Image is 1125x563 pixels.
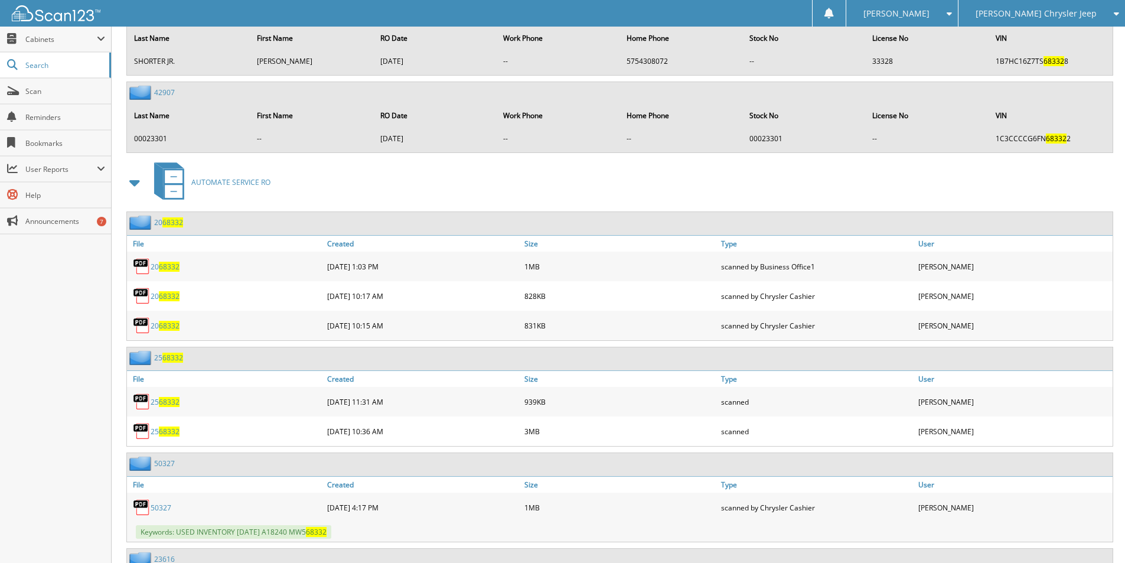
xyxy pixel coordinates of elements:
[159,321,180,331] span: 68332
[25,112,105,122] span: Reminders
[866,26,988,50] th: License No
[718,371,915,387] a: Type
[151,321,180,331] a: 2068332
[621,51,742,71] td: 5754308072
[324,314,521,337] div: [DATE] 10:15 AM
[863,10,930,17] span: [PERSON_NAME]
[521,314,719,337] div: 831KB
[374,129,496,148] td: [DATE]
[324,390,521,414] div: [DATE] 11:31 AM
[191,177,270,187] span: AUTOMATE SERVICE RO
[128,51,250,71] td: SHORTER JR.
[374,51,496,71] td: [DATE]
[521,236,719,252] a: Size
[127,371,324,387] a: File
[497,103,619,128] th: Work Phone
[718,496,915,519] div: scanned by Chrysler Cashier
[324,255,521,278] div: [DATE] 1:03 PM
[621,26,742,50] th: Home Phone
[136,525,331,539] span: Keywords: USED INVENTORY [DATE] A18240 MW5
[915,314,1113,337] div: [PERSON_NAME]
[718,419,915,443] div: scanned
[915,236,1113,252] a: User
[374,103,496,128] th: RO Date
[521,419,719,443] div: 3MB
[159,262,180,272] span: 68332
[621,103,742,128] th: Home Phone
[990,51,1111,71] td: 1B7HC16Z7TS 8
[133,499,151,516] img: PDF.png
[151,397,180,407] a: 2568332
[718,477,915,493] a: Type
[324,236,521,252] a: Created
[25,216,105,226] span: Announcements
[744,26,865,50] th: Stock No
[306,527,327,537] span: 68332
[915,496,1113,519] div: [PERSON_NAME]
[251,129,373,148] td: --
[990,103,1111,128] th: VIN
[129,456,154,471] img: folder2.png
[1044,56,1064,66] span: 68332
[25,86,105,96] span: Scan
[151,291,180,301] a: 2068332
[521,496,719,519] div: 1MB
[133,258,151,275] img: PDF.png
[976,10,1097,17] span: [PERSON_NAME] Chrysler Jeep
[521,284,719,308] div: 828KB
[324,284,521,308] div: [DATE] 10:17 AM
[744,51,865,71] td: --
[128,129,250,148] td: 00023301
[159,397,180,407] span: 68332
[12,5,100,21] img: scan123-logo-white.svg
[129,350,154,365] img: folder2.png
[154,87,175,97] a: 42907
[25,60,103,70] span: Search
[129,215,154,230] img: folder2.png
[866,103,988,128] th: License No
[1066,506,1125,563] iframe: Chat Widget
[154,217,183,227] a: 2068332
[127,236,324,252] a: File
[133,393,151,411] img: PDF.png
[521,390,719,414] div: 939KB
[251,26,373,50] th: First Name
[162,353,183,363] span: 68332
[621,129,742,148] td: --
[127,477,324,493] a: File
[133,422,151,440] img: PDF.png
[718,255,915,278] div: scanned by Business Office1
[990,26,1111,50] th: VIN
[521,371,719,387] a: Size
[147,159,270,206] a: AUTOMATE SERVICE RO
[154,458,175,468] a: 50327
[718,236,915,252] a: Type
[324,477,521,493] a: Created
[521,477,719,493] a: Size
[25,138,105,148] span: Bookmarks
[915,255,1113,278] div: [PERSON_NAME]
[915,390,1113,414] div: [PERSON_NAME]
[497,26,619,50] th: Work Phone
[97,217,106,226] div: 7
[521,255,719,278] div: 1MB
[915,371,1113,387] a: User
[25,34,97,44] span: Cabinets
[129,85,154,100] img: folder2.png
[151,262,180,272] a: 2068332
[1046,134,1067,144] span: 68332
[162,217,183,227] span: 68332
[915,477,1113,493] a: User
[128,26,250,50] th: Last Name
[374,26,496,50] th: RO Date
[151,503,171,513] a: 50327
[915,284,1113,308] div: [PERSON_NAME]
[159,427,180,437] span: 68332
[128,103,250,128] th: Last Name
[133,317,151,334] img: PDF.png
[251,103,373,128] th: First Name
[25,190,105,200] span: Help
[324,496,521,519] div: [DATE] 4:17 PM
[718,314,915,337] div: scanned by Chrysler Cashier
